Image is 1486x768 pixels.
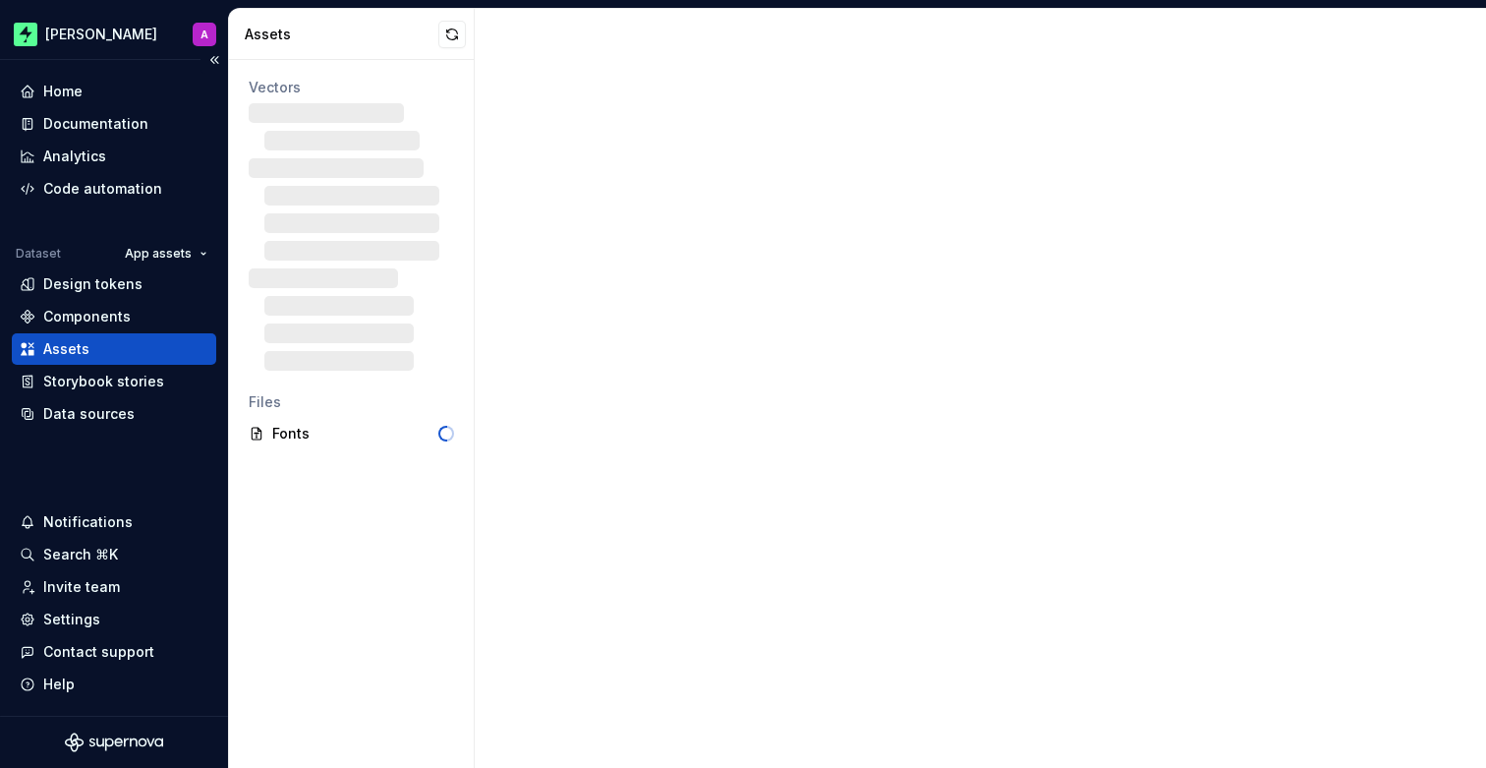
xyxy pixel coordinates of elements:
[12,506,216,538] button: Notifications
[12,398,216,430] a: Data sources
[12,636,216,668] button: Contact support
[12,173,216,205] a: Code automation
[245,25,438,44] div: Assets
[43,610,100,629] div: Settings
[12,301,216,332] a: Components
[249,392,454,412] div: Files
[12,333,216,365] a: Assets
[65,733,163,752] svg: Supernova Logo
[12,108,216,140] a: Documentation
[43,114,148,134] div: Documentation
[43,274,143,294] div: Design tokens
[43,642,154,662] div: Contact support
[43,545,118,564] div: Search ⌘K
[200,27,208,42] div: A
[43,82,83,101] div: Home
[43,147,106,166] div: Analytics
[43,404,135,424] div: Data sources
[272,424,438,443] div: Fonts
[12,571,216,603] a: Invite team
[45,25,157,44] div: [PERSON_NAME]
[43,179,162,199] div: Code automation
[43,339,89,359] div: Assets
[200,46,228,74] button: Collapse sidebar
[125,246,192,262] span: App assets
[12,539,216,570] button: Search ⌘K
[43,372,164,391] div: Storybook stories
[12,366,216,397] a: Storybook stories
[43,307,131,326] div: Components
[16,246,61,262] div: Dataset
[12,141,216,172] a: Analytics
[43,577,120,597] div: Invite team
[241,418,462,449] a: Fonts
[14,23,37,46] img: f96ba1ec-f50a-46f8-b004-b3e0575dda59.png
[12,669,216,700] button: Help
[12,604,216,635] a: Settings
[249,78,454,97] div: Vectors
[116,240,216,267] button: App assets
[12,76,216,107] a: Home
[43,512,133,532] div: Notifications
[43,675,75,694] div: Help
[4,13,224,55] button: [PERSON_NAME]A
[12,268,216,300] a: Design tokens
